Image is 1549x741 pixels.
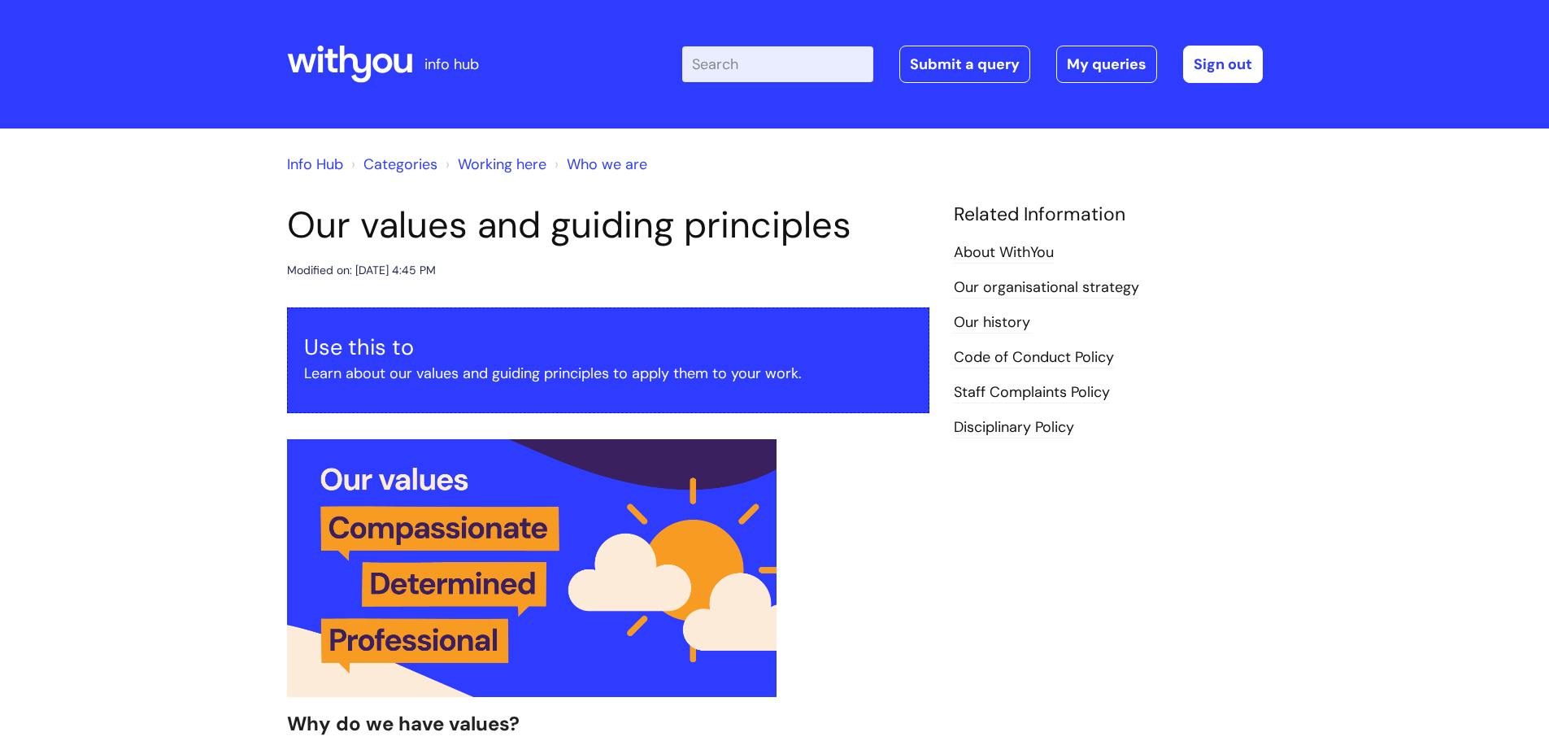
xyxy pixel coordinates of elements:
[287,439,777,697] img: Our values are compassionate, determined and professional. The image shows a sun partially hidden...
[954,277,1139,299] a: Our organisational strategy
[287,711,520,736] span: Why do we have values?
[347,151,437,177] li: Solution home
[954,242,1054,264] a: About WithYou
[550,151,647,177] li: Who we are
[424,51,479,77] p: info hub
[682,46,1263,83] div: | -
[954,347,1114,368] a: Code of Conduct Policy
[304,334,912,360] h3: Use this to
[954,382,1110,403] a: Staff Complaints Policy
[567,155,647,174] a: Who we are
[287,260,436,281] div: Modified on: [DATE] 4:45 PM
[442,151,546,177] li: Working here
[1183,46,1263,83] a: Sign out
[287,203,929,247] h1: Our values and guiding principles
[954,417,1074,438] a: Disciplinary Policy
[458,155,546,174] a: Working here
[1056,46,1157,83] a: My queries
[954,312,1030,333] a: Our history
[363,155,437,174] a: Categories
[682,46,873,82] input: Search
[954,203,1263,226] h4: Related Information
[287,155,343,174] a: Info Hub
[899,46,1030,83] a: Submit a query
[304,360,912,386] p: Learn about our values and guiding principles to apply them to your work.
